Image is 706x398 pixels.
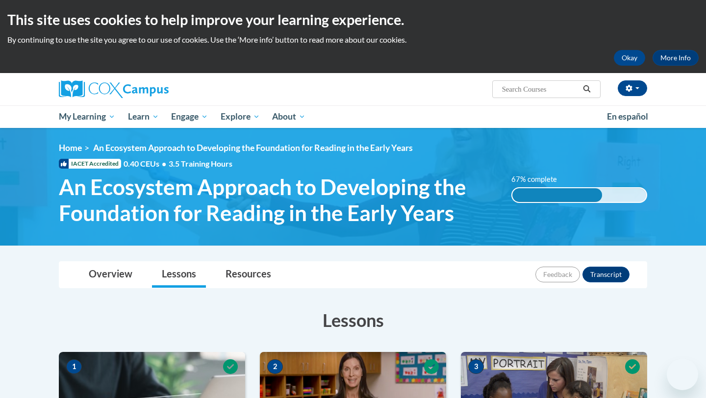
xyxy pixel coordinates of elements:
a: En español [601,106,655,127]
a: Overview [79,262,142,288]
a: My Learning [52,105,122,128]
span: My Learning [59,111,115,123]
span: 1 [66,359,82,374]
label: 67% complete [511,174,568,185]
img: Cox Campus [59,80,169,98]
a: Home [59,143,82,153]
button: Okay [614,50,645,66]
p: By continuing to use the site you agree to our use of cookies. Use the ‘More info’ button to read... [7,34,699,45]
span: En español [607,111,648,122]
input: Search Courses [501,83,580,95]
button: Account Settings [618,80,647,96]
a: About [266,105,312,128]
span: IACET Accredited [59,159,121,169]
span: 3 [468,359,484,374]
a: Resources [216,262,281,288]
a: Learn [122,105,165,128]
div: 67% complete [512,188,602,202]
span: Engage [171,111,208,123]
span: Explore [221,111,260,123]
a: Cox Campus [59,80,245,98]
h3: Lessons [59,308,647,332]
a: Lessons [152,262,206,288]
a: Engage [165,105,214,128]
a: Explore [214,105,266,128]
span: 2 [267,359,283,374]
span: 3.5 Training Hours [169,159,232,168]
span: About [272,111,305,123]
span: • [162,159,166,168]
h2: This site uses cookies to help improve your learning experience. [7,10,699,29]
span: An Ecosystem Approach to Developing the Foundation for Reading in the Early Years [59,174,497,226]
button: Transcript [582,267,630,282]
div: Main menu [44,105,662,128]
a: More Info [653,50,699,66]
span: 0.40 CEUs [124,158,169,169]
span: An Ecosystem Approach to Developing the Foundation for Reading in the Early Years [93,143,413,153]
button: Feedback [535,267,580,282]
iframe: Button to launch messaging window [667,359,698,390]
span: Learn [128,111,159,123]
button: Search [580,83,594,95]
